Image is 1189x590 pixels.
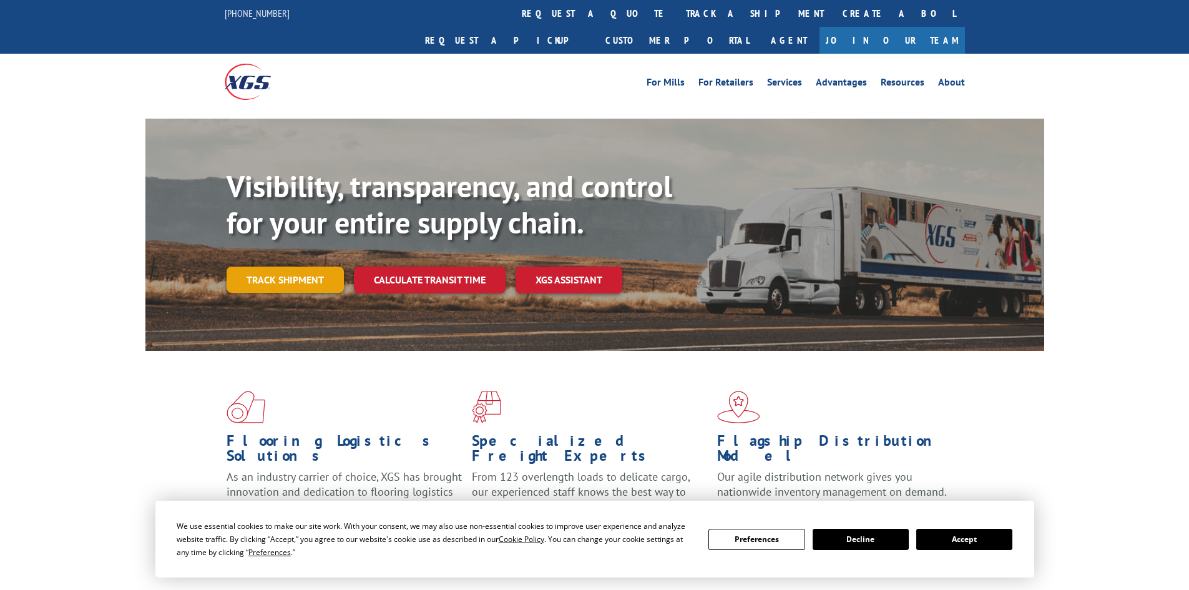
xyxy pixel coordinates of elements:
button: Decline [813,529,909,550]
h1: Flooring Logistics Solutions [227,433,462,470]
a: Track shipment [227,267,344,293]
h1: Flagship Distribution Model [717,433,953,470]
a: For Mills [647,77,685,91]
button: Preferences [708,529,805,550]
a: About [938,77,965,91]
a: Advantages [816,77,867,91]
div: We use essential cookies to make our site work. With your consent, we may also use non-essential ... [177,519,693,559]
p: From 123 overlength loads to delicate cargo, our experienced staff knows the best way to move you... [472,470,708,525]
div: Cookie Consent Prompt [155,501,1034,578]
a: Customer Portal [596,27,758,54]
a: Join Our Team [820,27,965,54]
img: xgs-icon-flagship-distribution-model-red [717,391,760,423]
a: [PHONE_NUMBER] [225,7,290,19]
span: Preferences [248,547,291,558]
a: Agent [758,27,820,54]
a: Resources [881,77,924,91]
a: Calculate transit time [354,267,506,293]
img: xgs-icon-focused-on-flooring-red [472,391,501,423]
span: Cookie Policy [499,534,544,544]
span: Our agile distribution network gives you nationwide inventory management on demand. [717,470,947,499]
h1: Specialized Freight Experts [472,433,708,470]
a: For Retailers [698,77,753,91]
b: Visibility, transparency, and control for your entire supply chain. [227,167,672,242]
a: Request a pickup [416,27,596,54]
img: xgs-icon-total-supply-chain-intelligence-red [227,391,265,423]
button: Accept [916,529,1012,550]
span: As an industry carrier of choice, XGS has brought innovation and dedication to flooring logistics... [227,470,462,514]
a: XGS ASSISTANT [516,267,622,293]
a: Services [767,77,802,91]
